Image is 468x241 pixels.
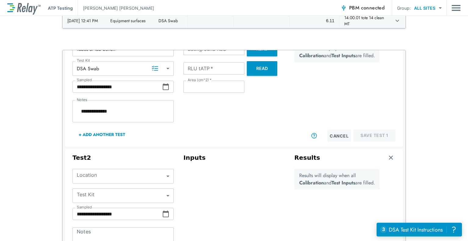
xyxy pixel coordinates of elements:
[77,205,92,209] label: Sampled
[154,13,187,28] td: DSA Swab
[294,18,334,24] div: 6.11
[7,2,41,15] img: LuminUltra Relay
[294,154,320,162] h3: Results
[377,223,462,236] iframe: Resource center
[338,2,387,14] button: PBM connected
[77,78,92,82] label: Sampled
[73,62,174,75] div: DSA Swab
[247,61,277,76] button: Read
[299,45,375,59] p: Results will display when all and are filled.
[341,5,347,11] img: Connected Icon
[188,78,211,82] label: Area (cm^2)
[73,154,174,162] h3: Test 2
[183,154,285,162] h3: Inputs
[388,155,394,161] img: Remove
[73,127,131,142] button: + Add Another Test
[77,58,90,63] label: Test Kit
[299,172,375,187] p: Results will display when all and are filled.
[331,52,355,59] b: Test Inputs
[77,98,87,102] label: Notes
[299,52,324,59] b: Calibration
[361,4,385,11] span: connected
[83,5,154,11] p: [PERSON_NAME] [PERSON_NAME]
[327,130,351,142] button: Cancel
[339,13,391,28] td: 14.00.01 tote 14 clean MT
[452,2,461,14] img: Drawer Icon
[67,18,101,24] div: [DATE] 12:41 PM
[73,208,162,220] input: Choose date, selected date is Aug 22, 2025
[452,2,461,14] button: Main menu
[349,4,385,12] span: PBM
[299,179,324,186] b: Calibration
[392,16,402,26] button: expand row
[331,179,355,186] b: Test Inputs
[105,13,154,28] td: Equipment surfaces
[397,5,411,11] p: Group:
[73,81,162,93] input: Choose date, selected date is Aug 22, 2025
[48,5,73,11] p: ATP Testing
